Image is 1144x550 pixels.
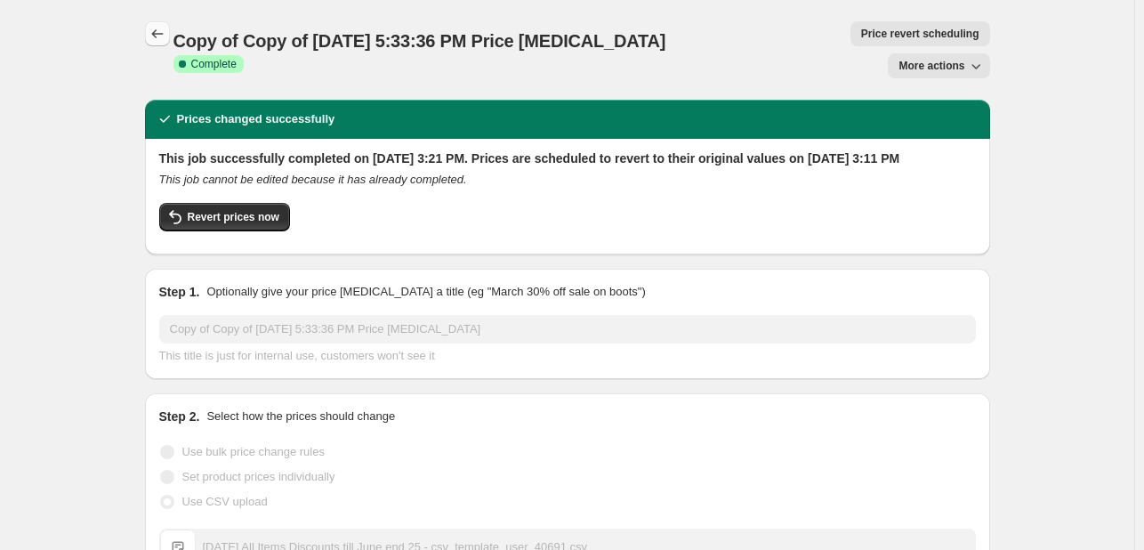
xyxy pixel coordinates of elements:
[182,445,325,458] span: Use bulk price change rules
[850,21,990,46] button: Price revert scheduling
[191,57,237,71] span: Complete
[206,283,645,301] p: Optionally give your price [MEDICAL_DATA] a title (eg "March 30% off sale on boots")
[182,495,268,508] span: Use CSV upload
[861,27,979,41] span: Price revert scheduling
[159,283,200,301] h2: Step 1.
[159,349,435,362] span: This title is just for internal use, customers won't see it
[159,173,467,186] i: This job cannot be edited because it has already completed.
[206,408,395,425] p: Select how the prices should change
[159,315,976,344] input: 30% off holiday sale
[145,21,170,46] button: Price change jobs
[177,110,335,128] h2: Prices changed successfully
[173,31,666,51] span: Copy of Copy of [DATE] 5:33:36 PM Price [MEDICAL_DATA]
[159,408,200,425] h2: Step 2.
[159,203,290,231] button: Revert prices now
[182,470,335,483] span: Set product prices individually
[159,150,976,167] h2: This job successfully completed on [DATE] 3:21 PM. Prices are scheduled to revert to their origin...
[188,210,279,224] span: Revert prices now
[898,59,964,73] span: More actions
[888,53,989,78] button: More actions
